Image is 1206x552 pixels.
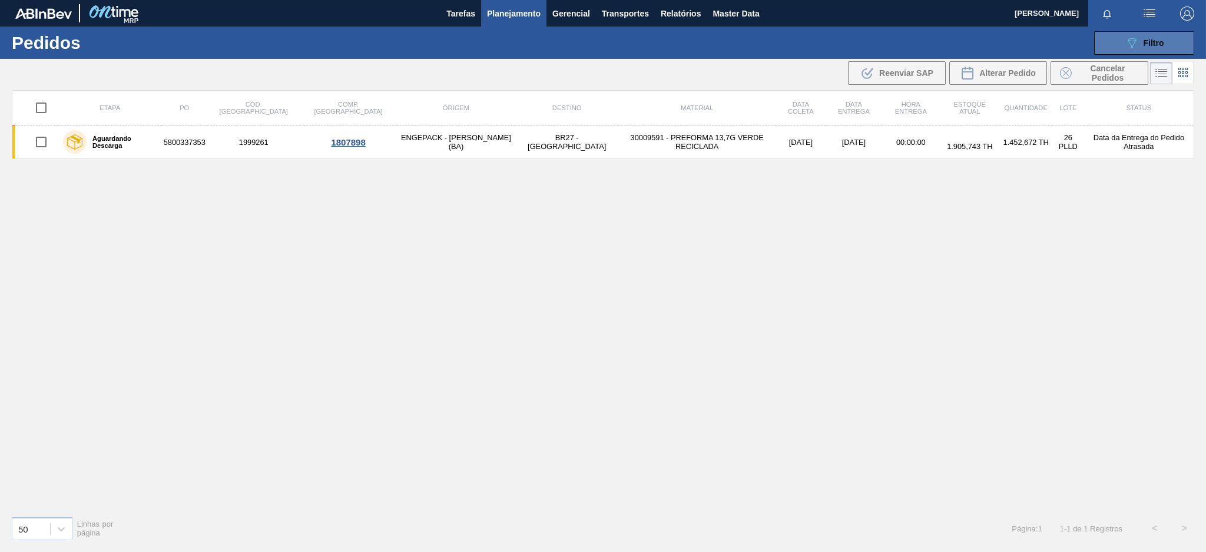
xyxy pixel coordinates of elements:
span: Destino [552,104,582,111]
label: Aguardando Descarga [87,135,157,149]
span: Estoque atual [954,101,986,115]
span: Data entrega [838,101,870,115]
td: ENGEPACK - [PERSON_NAME] (BA) [397,125,516,159]
td: 30009591 - PREFORMA 13,7G VERDE RECICLADA [618,125,776,159]
span: Transportes [602,6,649,21]
button: Cancelar Pedidos [1051,61,1148,85]
div: Cancelar Pedidos em Massa [1051,61,1148,85]
div: Alterar Pedido [949,61,1047,85]
span: Cód. [GEOGRAPHIC_DATA] [220,101,288,115]
span: Planejamento [487,6,541,21]
span: Master Data [713,6,759,21]
span: Data coleta [788,101,814,115]
span: Filtro [1144,38,1164,48]
span: Comp. [GEOGRAPHIC_DATA] [314,101,382,115]
span: Cancelar Pedidos [1076,64,1139,82]
span: Quantidade [1005,104,1048,111]
img: Logout [1180,6,1194,21]
span: PO [180,104,189,111]
div: 1807898 [302,137,395,147]
button: > [1169,514,1199,543]
span: Gerencial [552,6,590,21]
span: 1.905,743 TH [947,142,992,151]
td: 00:00:00 [882,125,940,159]
img: userActions [1142,6,1157,21]
td: [DATE] [776,125,826,159]
button: Filtro [1094,31,1194,55]
span: Etapa [100,104,120,111]
span: Lote [1059,104,1076,111]
span: 1 - 1 de 1 Registros [1060,524,1122,533]
td: BR27 - [GEOGRAPHIC_DATA] [515,125,618,159]
span: Relatórios [661,6,701,21]
span: Hora Entrega [895,101,927,115]
td: [DATE] [826,125,882,159]
span: Tarefas [446,6,475,21]
div: Visão em Lista [1150,62,1172,84]
h1: Pedidos [12,36,190,49]
td: Data da Entrega do Pedido Atrasada [1084,125,1194,159]
span: Alterar Pedido [979,68,1036,78]
div: 50 [18,524,28,534]
button: Notificações [1088,5,1126,22]
span: Linhas por página [77,520,114,537]
div: Visão em Cards [1172,62,1194,84]
div: Reenviar SAP [848,61,946,85]
span: Status [1127,104,1151,111]
td: 1.452,672 TH [1000,125,1052,159]
button: < [1140,514,1169,543]
span: Material [681,104,713,111]
img: TNhmsLtSVTkK8tSr43FrP2fwEKptu5GPRR3wAAAABJRU5ErkJggg== [15,8,72,19]
span: Origem [443,104,469,111]
span: Página : 1 [1012,524,1042,533]
td: 5800337353 [162,125,207,159]
span: Reenviar SAP [879,68,933,78]
td: 26 PLLD [1052,125,1084,159]
td: 1999261 [207,125,300,159]
a: Aguardando Descarga58003373531999261ENGEPACK - [PERSON_NAME] (BA)BR27 - [GEOGRAPHIC_DATA]30009591... [12,125,1194,159]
